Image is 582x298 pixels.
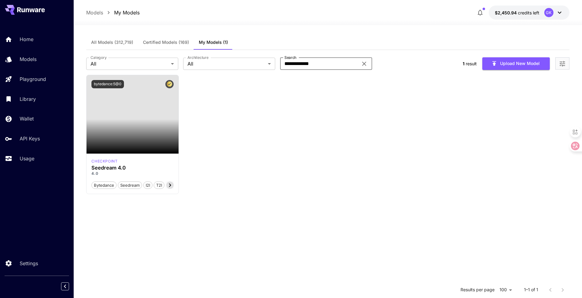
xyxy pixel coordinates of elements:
p: Home [20,36,33,43]
p: Usage [20,155,34,162]
button: bytedance:5@0 [91,80,124,88]
span: All [91,60,168,67]
button: T2I [154,181,164,189]
h3: Seedream 4.0 [91,165,174,171]
span: T2I [154,182,164,189]
p: Results per page [461,287,495,293]
button: Bytedance [91,181,117,189]
a: Models [86,9,103,16]
div: seedream4 [91,159,118,164]
div: $2,450.93616 [495,10,539,16]
div: 100 [497,285,514,294]
p: Settings [20,260,38,267]
button: Collapse sidebar [61,282,69,290]
p: 4.0 [91,171,174,176]
button: Open more filters [559,60,566,67]
span: Bytedance [92,182,116,189]
p: Models [20,55,37,63]
span: Certified Models (169) [143,40,189,45]
span: My Models (1) [199,40,228,45]
p: API Keys [20,135,40,142]
label: Architecture [187,55,208,60]
label: Search [284,55,296,60]
p: checkpoint [91,159,118,164]
label: Category [91,55,107,60]
p: Library [20,95,36,103]
button: $2,450.93616GK [489,6,569,20]
button: I2I [143,181,152,189]
p: 1–1 of 1 [524,287,538,293]
span: Seedream [118,182,142,189]
button: Seedream [118,181,142,189]
nav: breadcrumb [86,9,140,16]
span: All [187,60,265,67]
span: credits left [518,10,539,15]
button: Certified Model – Vetted for best performance and includes a commercial license. [165,80,174,88]
span: 1 [463,61,464,66]
p: Wallet [20,115,34,122]
button: Upload New Model [482,57,550,70]
span: $2,450.94 [495,10,518,15]
span: All Models (312,719) [91,40,133,45]
div: Collapse sidebar [66,281,74,292]
span: result [466,61,477,66]
div: GK [544,8,553,17]
p: Playground [20,75,46,83]
span: I2I [144,182,152,189]
a: My Models [114,9,140,16]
